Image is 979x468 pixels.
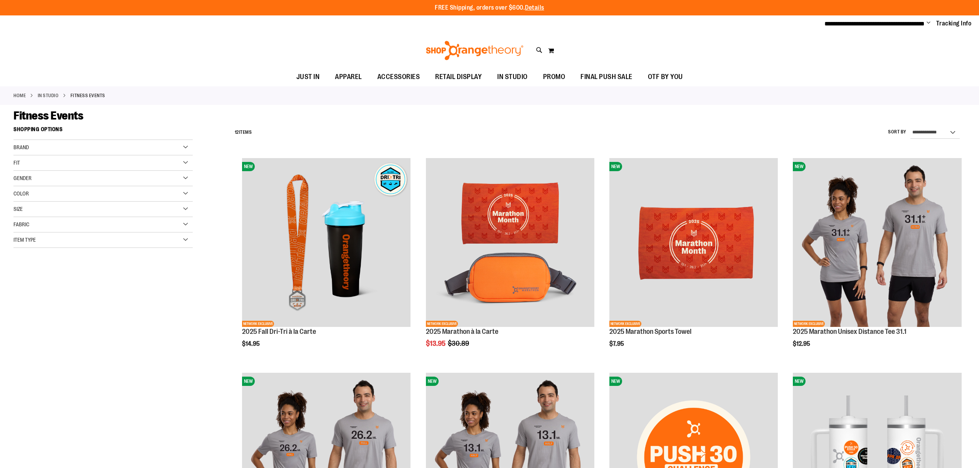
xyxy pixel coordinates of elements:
div: product [789,154,965,367]
a: 2025 Marathon à la CarteNETWORK EXCLUSIVE [426,158,594,328]
span: NEW [242,377,255,386]
a: RETAIL DISPLAY [427,68,490,86]
a: 2025 Marathon Unisex Distance Tee 31.1NEWNETWORK EXCLUSIVE [793,158,961,328]
a: 2025 Marathon Sports Towel [609,328,691,335]
a: APPAREL [327,68,370,86]
span: $14.95 [242,340,261,347]
strong: Shopping Options [13,123,193,140]
div: product [606,154,782,367]
a: Home [13,92,26,99]
img: 2025 Marathon Sports Towel [609,158,778,327]
a: 2025 Marathon Unisex Distance Tee 31.1 [793,328,907,335]
span: NEW [609,162,622,171]
span: APPAREL [335,68,362,86]
div: product [422,154,598,367]
img: Shop Orangetheory [425,41,525,60]
span: Fitness Events [13,109,83,122]
span: 12 [235,130,239,135]
a: 2025 Fall Dri-Tri à la Carte [242,328,316,335]
span: NETWORK EXCLUSIVE [426,321,458,327]
span: NETWORK EXCLUSIVE [793,321,825,327]
span: IN STUDIO [497,68,528,86]
span: $13.95 [426,340,447,347]
strong: Fitness Events [71,92,105,99]
img: 2025 Fall Dri-Tri à la Carte [242,158,410,327]
a: 2025 Fall Dri-Tri à la CarteNEWNETWORK EXCLUSIVE [242,158,410,328]
a: 2025 Marathon Sports TowelNEWNETWORK EXCLUSIVE [609,158,778,328]
a: Details [525,4,544,11]
span: Brand [13,144,29,150]
span: $12.95 [793,340,811,347]
h2: Items [235,126,252,138]
span: Fabric [13,221,29,227]
span: NEW [609,377,622,386]
span: $7.95 [609,340,625,347]
span: NEW [426,377,439,386]
span: JUST IN [296,68,320,86]
span: FINAL PUSH SALE [580,68,632,86]
p: FREE Shipping, orders over $600. [435,3,544,12]
span: Gender [13,175,32,181]
span: NETWORK EXCLUSIVE [609,321,641,327]
a: JUST IN [289,68,328,86]
span: RETAIL DISPLAY [435,68,482,86]
span: Size [13,206,23,212]
a: Tracking Info [936,19,972,28]
div: product [238,154,414,367]
span: Color [13,190,29,197]
span: Fit [13,160,20,166]
span: NEW [242,162,255,171]
span: Item Type [13,237,36,243]
span: OTF BY YOU [648,68,683,86]
span: NEW [793,162,806,171]
span: $30.89 [448,340,470,347]
a: PROMO [535,68,573,86]
span: ACCESSORIES [377,68,420,86]
span: NETWORK EXCLUSIVE [242,321,274,327]
a: IN STUDIO [38,92,59,99]
a: FINAL PUSH SALE [573,68,640,86]
span: PROMO [543,68,565,86]
img: 2025 Marathon Unisex Distance Tee 31.1 [793,158,961,327]
a: ACCESSORIES [370,68,428,86]
a: 2025 Marathon à la Carte [426,328,498,335]
button: Account menu [927,20,930,27]
a: IN STUDIO [490,68,535,86]
a: OTF BY YOU [640,68,691,86]
label: Sort By [888,129,907,135]
span: NEW [793,377,806,386]
img: 2025 Marathon à la Carte [426,158,594,327]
